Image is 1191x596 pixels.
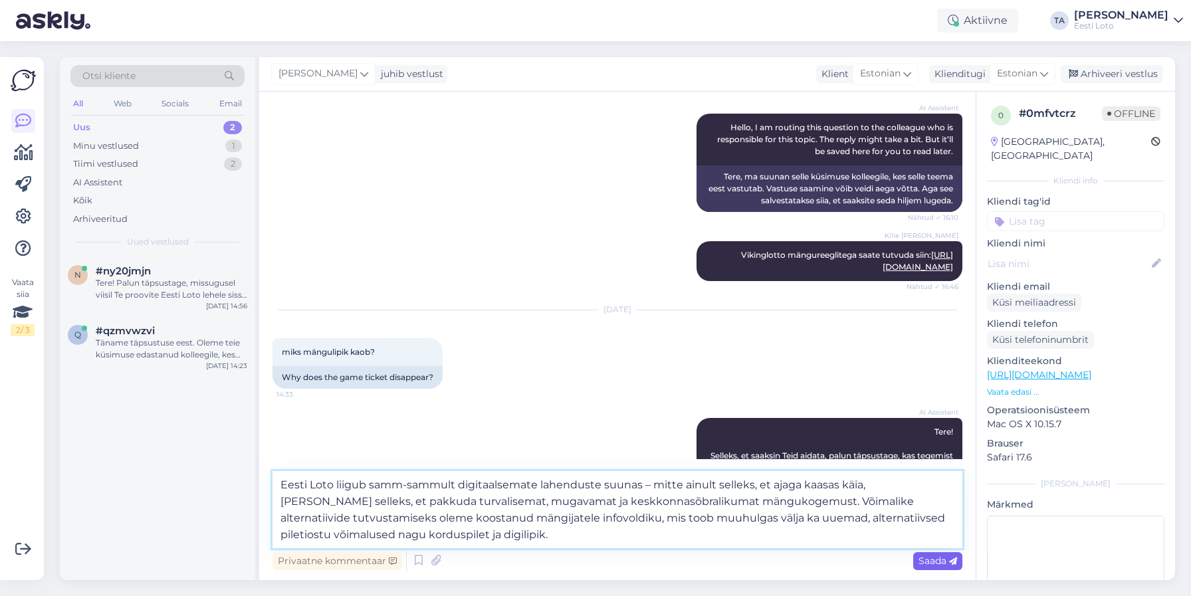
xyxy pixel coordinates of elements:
[908,213,958,223] span: Nähtud ✓ 16:10
[376,67,443,81] div: juhib vestlust
[937,9,1018,33] div: Aktiivne
[987,478,1164,490] div: [PERSON_NAME]
[860,66,901,81] span: Estonian
[73,194,92,207] div: Kõik
[987,294,1081,312] div: Küsi meiliaadressi
[987,498,1164,512] p: Märkmed
[998,110,1004,120] span: 0
[278,66,358,81] span: [PERSON_NAME]
[73,176,122,189] div: AI Assistent
[929,67,986,81] div: Klienditugi
[272,366,443,389] div: Why does the game ticket disappear?
[70,95,86,112] div: All
[96,325,155,337] span: #qzmvwzvi
[1050,11,1069,30] div: TA
[272,471,962,548] textarea: Eesti Loto liigub samm-sammult digitaalsemate lahenduste suunas – mitte ainult selleks, et ajaga ...
[73,213,128,226] div: Arhiveeritud
[1061,65,1163,83] div: Arhiveeri vestlus
[272,552,402,570] div: Privaatne kommentaar
[987,237,1164,250] p: Kliendi nimi
[1074,10,1183,31] a: [PERSON_NAME]Eesti Loto
[909,103,958,113] span: AI Assistent
[987,280,1164,294] p: Kliendi email
[276,389,326,399] span: 14:33
[1074,21,1168,31] div: Eesti Loto
[987,317,1164,331] p: Kliendi telefon
[272,304,962,316] div: [DATE]
[11,324,35,336] div: 2 / 3
[987,354,1164,368] p: Klienditeekond
[991,135,1151,163] div: [GEOGRAPHIC_DATA], [GEOGRAPHIC_DATA]
[987,369,1091,381] a: [URL][DOMAIN_NAME]
[987,386,1164,398] p: Vaata edasi ...
[997,66,1037,81] span: Estonian
[987,195,1164,209] p: Kliendi tag'id
[73,157,138,171] div: Tiimi vestlused
[82,69,136,83] span: Otsi kliente
[885,231,958,241] span: Kille [PERSON_NAME]
[987,403,1164,417] p: Operatsioonisüsteem
[159,95,191,112] div: Socials
[987,450,1164,464] p: Safari 17.6
[96,277,247,301] div: Tere! Palun täpsustage, missugusel viisil Te proovite Eesti Loto lehele sisse logida ning millise...
[987,175,1164,187] div: Kliendi info
[988,256,1149,271] input: Lisa nimi
[223,121,242,134] div: 2
[907,282,958,292] span: Nähtud ✓ 16:46
[73,121,90,134] div: Uus
[217,95,245,112] div: Email
[987,211,1164,231] input: Lisa tag
[717,122,955,156] span: Hello, I am routing this question to the colleague who is responsible for this topic. The reply m...
[224,157,242,171] div: 2
[987,417,1164,431] p: Mac OS X 10.15.7
[111,95,134,112] div: Web
[919,555,957,567] span: Saada
[96,265,151,277] span: #ny20jmjn
[11,276,35,336] div: Vaata siia
[1102,106,1160,121] span: Offline
[74,270,81,280] span: n
[697,165,962,212] div: Tere, ma suunan selle küsimuse kolleegile, kes selle teema eest vastutab. Vastuse saamine võib ve...
[11,68,36,93] img: Askly Logo
[73,140,139,153] div: Minu vestlused
[816,67,849,81] div: Klient
[1019,106,1102,122] div: # 0mfvtcrz
[987,437,1164,450] p: Brauser
[206,301,247,311] div: [DATE] 14:56
[706,427,955,484] span: Tere! Selleks, et saaksin Teid aidata, palun täpsustage, kas tegemist on paberpileti, e-piletiga ...
[987,331,1094,349] div: Küsi telefoninumbrit
[74,330,81,340] span: q
[127,236,189,248] span: Uued vestlused
[206,361,247,371] div: [DATE] 14:23
[282,347,375,357] span: miks mängulipik kaob?
[741,250,953,272] span: Vikinglotto mängureeglitega saate tutvuda siin:
[909,407,958,417] span: AI Assistent
[96,337,247,361] div: Täname täpsustuse eest. Oleme teie küsimuse edastanud kolleegile, kes saab teile anda teavet teor...
[225,140,242,153] div: 1
[1074,10,1168,21] div: [PERSON_NAME]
